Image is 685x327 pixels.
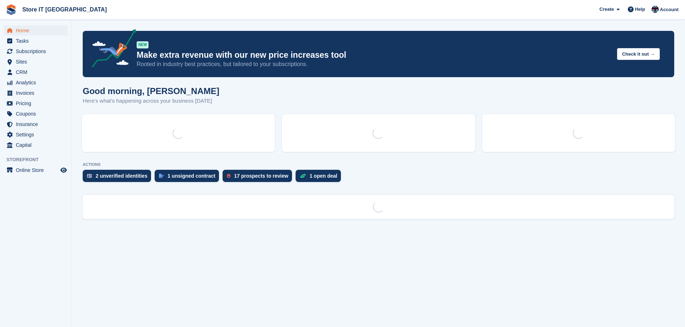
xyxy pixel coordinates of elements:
span: Help [635,6,645,13]
img: prospect-51fa495bee0391a8d652442698ab0144808aea92771e9ea1ae160a38d050c398.svg [227,174,230,178]
a: menu [4,78,68,88]
p: Here's what's happening across your business [DATE] [83,97,219,105]
a: menu [4,140,68,150]
div: NEW [137,41,149,48]
span: Storefront [6,156,72,163]
a: Preview store [59,166,68,174]
span: Invoices [16,88,59,98]
a: menu [4,109,68,119]
a: menu [4,46,68,56]
span: Insurance [16,119,59,129]
span: Online Store [16,165,59,175]
span: Home [16,25,59,36]
div: 1 unsigned contract [168,173,215,179]
span: Analytics [16,78,59,88]
span: Coupons [16,109,59,119]
a: menu [4,165,68,175]
span: Tasks [16,36,59,46]
span: Account [660,6,679,13]
a: menu [4,67,68,77]
div: 2 unverified identities [96,173,147,179]
a: 2 unverified identities [83,170,155,186]
a: menu [4,36,68,46]
button: Check it out → [617,48,660,60]
span: Pricing [16,98,59,108]
span: Settings [16,130,59,140]
img: price-adjustments-announcement-icon-8257ccfd72463d97f412b2fc003d46551f7dbcb40ab6d574587a9cd5c0d94... [86,29,136,70]
a: menu [4,130,68,140]
a: Store IT [GEOGRAPHIC_DATA] [19,4,110,15]
span: Create [599,6,614,13]
a: menu [4,25,68,36]
div: 17 prospects to review [234,173,288,179]
p: Rooted in industry best practices, but tailored to your subscriptions. [137,60,611,68]
a: menu [4,119,68,129]
span: CRM [16,67,59,77]
div: 1 open deal [310,173,337,179]
a: menu [4,98,68,108]
img: James Campbell Adamson [652,6,659,13]
span: Sites [16,57,59,67]
img: verify_identity-adf6edd0f0f0b5bbfe63781bf79b02c33cf7c696d77639b501bdc392416b5a36.svg [87,174,92,178]
img: contract_signature_icon-13c848040528278c33f63329250d36e43548de30e8caae1d1a13099fd9432cc5.svg [159,174,164,178]
img: deal-1b604bf984904fb50ccaf53a9ad4b4a5d6e5aea283cecdc64d6e3604feb123c2.svg [300,173,306,178]
img: stora-icon-8386f47178a22dfd0bd8f6a31ec36ba5ce8667c1dd55bd0f319d3a0aa187defe.svg [6,4,17,15]
h1: Good morning, [PERSON_NAME] [83,86,219,96]
span: Capital [16,140,59,150]
span: Subscriptions [16,46,59,56]
p: Make extra revenue with our new price increases tool [137,50,611,60]
a: menu [4,57,68,67]
p: ACTIONS [83,162,674,167]
a: 1 unsigned contract [155,170,223,186]
a: 1 open deal [296,170,344,186]
a: menu [4,88,68,98]
a: 17 prospects to review [223,170,296,186]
